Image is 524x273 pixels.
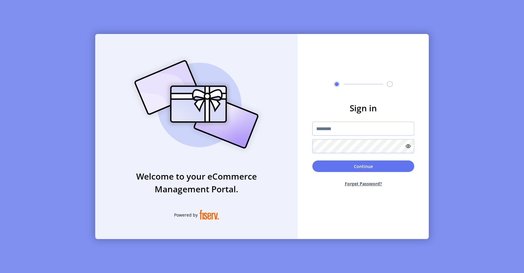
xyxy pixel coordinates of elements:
button: Forget Password? [312,176,414,192]
span: Powered by [174,212,198,218]
button: Continue [312,160,414,172]
h3: Sign in [312,102,414,114]
h3: Welcome to your eCommerce Management Portal. [95,170,298,195]
img: card_Illustration.svg [125,53,268,155]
